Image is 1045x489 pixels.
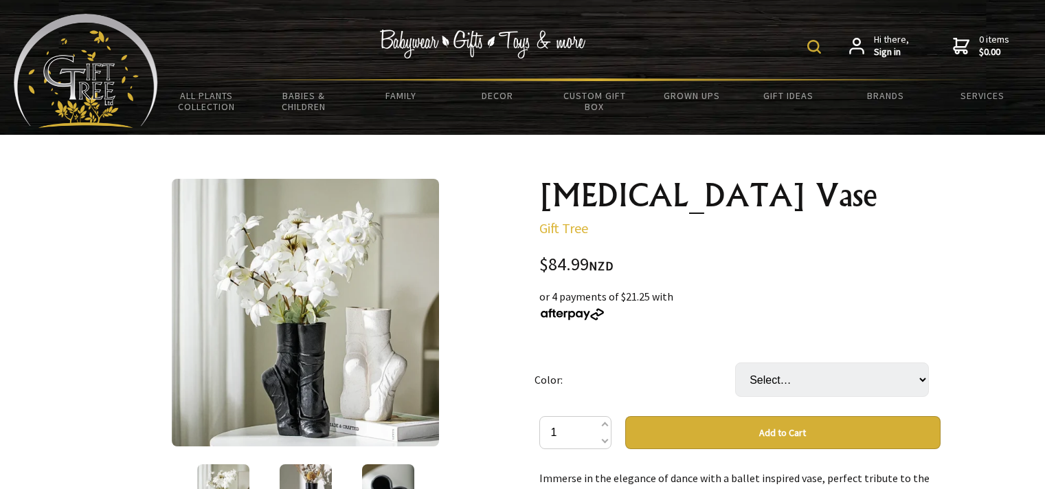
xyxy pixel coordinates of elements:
a: Grown Ups [643,81,740,110]
img: Babyware - Gifts - Toys and more... [14,14,158,128]
a: Brands [838,81,934,110]
a: Gift Ideas [740,81,837,110]
button: Add to Cart [625,416,941,449]
img: Babywear - Gifts - Toys & more [380,30,586,58]
a: Decor [449,81,546,110]
div: $84.99 [539,256,941,274]
a: Babies & Children [255,81,352,121]
strong: $0.00 [979,46,1009,58]
a: 0 items$0.00 [953,34,1009,58]
span: 0 items [979,33,1009,58]
a: Hi there,Sign in [849,34,909,58]
strong: Sign in [874,46,909,58]
a: Custom Gift Box [546,81,643,121]
a: Services [934,81,1031,110]
td: Color: [535,343,735,416]
a: Gift Tree [539,219,588,237]
div: or 4 payments of $21.25 with [539,288,941,321]
img: Ballet Dancer Vase [172,179,439,446]
span: Hi there, [874,34,909,58]
a: All Plants Collection [158,81,255,121]
span: NZD [589,258,614,274]
h1: [MEDICAL_DATA] Vase [539,179,941,212]
img: product search [807,40,821,54]
img: Afterpay [539,308,605,320]
a: Family [352,81,449,110]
